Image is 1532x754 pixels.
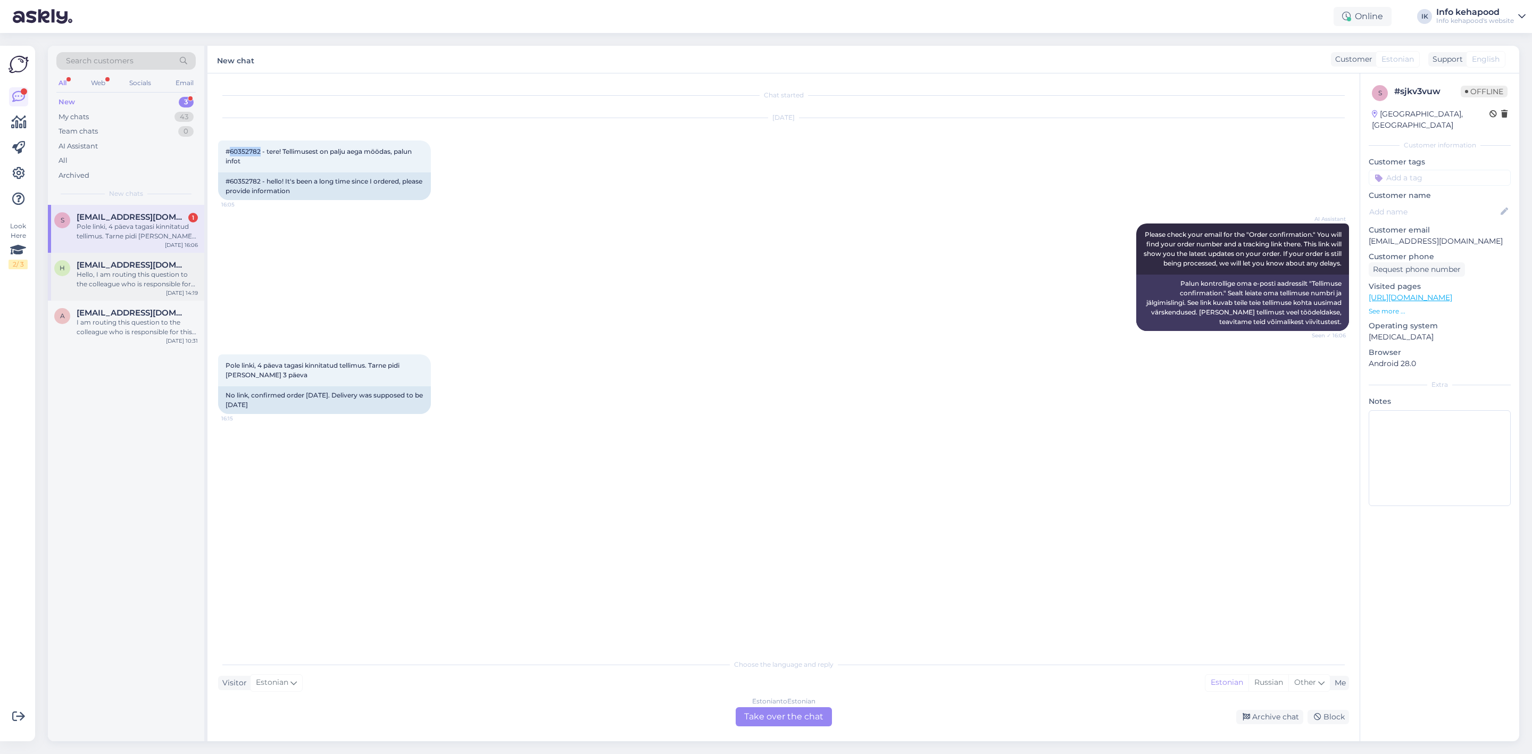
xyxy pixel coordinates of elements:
[226,361,401,379] span: Pole linki, 4 päeva tagasi kinnitatud tellimus. Tarne pidi [PERSON_NAME] 3 päeva
[1436,8,1526,25] a: Info kehapoodInfo kehapood's website
[61,216,64,224] span: S
[77,260,187,270] span: Hakmann2@mail.ee
[89,76,107,90] div: Web
[59,97,75,107] div: New
[1417,9,1432,24] div: IK
[166,289,198,297] div: [DATE] 14:19
[1205,675,1248,691] div: Estonian
[1378,89,1382,97] span: s
[173,76,196,90] div: Email
[1369,206,1498,218] input: Add name
[59,126,98,137] div: Team chats
[1369,156,1511,168] p: Customer tags
[221,201,261,209] span: 16:05
[66,55,134,67] span: Search customers
[1236,710,1303,724] div: Archive chat
[1369,380,1511,390] div: Extra
[1369,347,1511,358] p: Browser
[77,222,198,241] div: Pole linki, 4 päeva tagasi kinnitatud tellimus. Tarne pidi [PERSON_NAME] 3 päeva
[127,76,153,90] div: Socials
[188,213,198,222] div: 1
[56,76,69,90] div: All
[1369,281,1511,292] p: Visited pages
[218,172,431,200] div: #60352782 - hello! It's been a long time since I ordered, please provide information
[217,52,254,67] label: New chat
[60,312,65,320] span: a
[1331,54,1372,65] div: Customer
[1369,306,1511,316] p: See more ...
[1369,251,1511,262] p: Customer phone
[178,126,194,137] div: 0
[1248,675,1288,691] div: Russian
[1144,230,1343,267] span: Please check your email for the "Order confirmation." You will find your order number and a track...
[1369,262,1465,277] div: Request phone number
[1369,225,1511,236] p: Customer email
[59,112,89,122] div: My chats
[1461,86,1508,97] span: Offline
[1294,677,1316,687] span: Other
[1369,236,1511,247] p: [EMAIL_ADDRESS][DOMAIN_NAME]
[9,221,28,269] div: Look Here
[1369,320,1511,332] p: Operating system
[218,660,1349,669] div: Choose the language and reply
[1436,8,1514,16] div: Info kehapood
[1428,54,1463,65] div: Support
[1472,54,1500,65] span: English
[1394,85,1461,98] div: # sjkv3vuw
[77,270,198,289] div: Hello, I am routing this question to the colleague who is responsible for this topic. The reply m...
[226,147,413,165] span: #60352782 - tere! Tellimusest on palju aega möödas, palun infot
[1334,7,1392,26] div: Online
[9,260,28,269] div: 2 / 3
[1369,140,1511,150] div: Customer information
[1306,332,1346,339] span: Seen ✓ 16:06
[77,212,187,222] span: Salme.merilyn@gmail.com
[1330,677,1346,689] div: Me
[1136,275,1349,331] div: Palun kontrollige oma e-posti aadressilt "Tellimuse confirmation." Sealt leiate oma tellimuse num...
[9,54,29,74] img: Askly Logo
[218,113,1349,122] div: [DATE]
[59,141,98,152] div: AI Assistant
[1306,215,1346,223] span: AI Assistant
[218,677,247,689] div: Visitor
[1369,396,1511,407] p: Notes
[736,707,832,726] div: Take over the chat
[59,155,68,166] div: All
[1369,332,1511,343] p: [MEDICAL_DATA]
[1369,293,1452,302] a: [URL][DOMAIN_NAME]
[1308,710,1349,724] div: Block
[60,264,65,272] span: H
[256,677,288,689] span: Estonian
[1369,170,1511,186] input: Add a tag
[166,337,198,345] div: [DATE] 10:31
[174,112,194,122] div: 43
[1369,190,1511,201] p: Customer name
[1369,358,1511,369] p: Android 28.0
[59,170,89,181] div: Archived
[1372,109,1489,131] div: [GEOGRAPHIC_DATA], [GEOGRAPHIC_DATA]
[221,415,261,422] span: 16:15
[109,189,143,198] span: New chats
[179,97,194,107] div: 3
[218,386,431,414] div: No link, confirmed order [DATE]. Delivery was supposed to be [DATE]
[77,318,198,337] div: I am routing this question to the colleague who is responsible for this topic. The reply might ta...
[1381,54,1414,65] span: Estonian
[752,697,815,706] div: Estonian to Estonian
[77,308,187,318] span: adissova@gmail.com
[218,90,1349,100] div: Chat started
[1436,16,1514,25] div: Info kehapood's website
[165,241,198,249] div: [DATE] 16:06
